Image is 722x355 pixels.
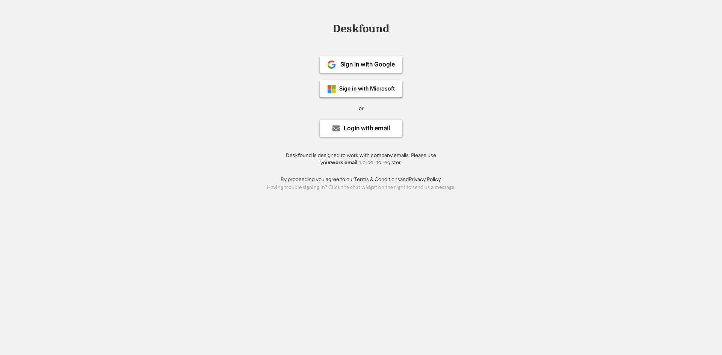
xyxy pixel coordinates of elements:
[327,85,336,94] img: ms-symbollockup_mssymbol_19.png
[276,152,446,166] div: Deskfound is designed to work with company emails. Please use your in order to register.
[329,23,393,35] div: Deskfound
[331,159,357,166] strong: work email
[409,176,442,183] a: Privacy Policy.
[344,125,390,131] div: Login with email
[281,176,442,183] div: By proceeding you agree to our and
[354,176,400,183] a: Terms & Conditions
[340,61,395,68] div: Sign in with Google
[339,86,395,92] div: Sign in with Microsoft
[327,60,336,69] img: 1024px-Google__G__Logo.svg.png
[359,105,364,112] div: or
